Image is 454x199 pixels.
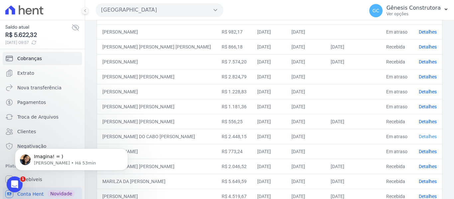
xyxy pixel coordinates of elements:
[286,54,325,69] td: [DATE]
[286,174,325,189] td: [DATE]
[381,99,413,114] td: Em atraso
[252,39,286,54] td: [DATE]
[325,159,381,174] td: [DATE]
[3,140,82,153] a: Negativação
[286,84,325,99] td: [DATE]
[216,144,252,159] td: R$ 773,24
[5,135,138,181] iframe: Intercom notifications mensagem
[17,191,44,197] span: Conta Hent
[3,66,82,80] a: Extrato
[381,84,413,99] td: Em atraso
[252,174,286,189] td: [DATE]
[381,39,413,54] td: Recebida
[252,159,286,174] td: [DATE]
[216,159,252,174] td: R$ 2.046,52
[17,84,61,91] span: Nova transferência
[216,174,252,189] td: R$ 5.649,59
[325,174,381,189] td: [DATE]
[96,3,223,17] button: [GEOGRAPHIC_DATA]
[3,125,82,138] a: Clientes
[381,144,413,159] td: Em atraso
[325,114,381,129] td: [DATE]
[216,99,252,114] td: R$ 1.181,36
[372,8,379,13] span: GC
[5,40,71,46] span: [DATE] 09:57
[387,5,441,11] p: Gênesis Construtora
[97,174,216,189] td: MARILZA DA [PERSON_NAME]
[419,29,437,35] a: Detalhes
[419,104,437,109] a: Detalhes
[97,54,216,69] td: [PERSON_NAME]
[286,69,325,84] td: [DATE]
[325,54,381,69] td: [DATE]
[216,114,252,129] td: R$ 556,25
[419,89,437,94] a: Detalhes
[364,1,454,20] button: GC Gênesis Construtora Ver opções
[419,194,437,199] a: Detalhes
[286,99,325,114] td: [DATE]
[419,74,437,79] a: Detalhes
[286,39,325,54] td: [DATE]
[97,129,216,144] td: [PERSON_NAME] DO CABO [PERSON_NAME]
[286,129,325,144] td: [DATE]
[97,144,216,159] td: [PERSON_NAME]
[216,24,252,39] td: R$ 982,17
[216,39,252,54] td: R$ 866,18
[286,114,325,129] td: [DATE]
[17,99,46,106] span: Pagamentos
[252,54,286,69] td: [DATE]
[97,99,216,114] td: [PERSON_NAME] [PERSON_NAME]
[3,81,82,94] a: Nova transferência
[419,149,437,154] a: Detalhes
[97,69,216,84] td: [PERSON_NAME] [PERSON_NAME]
[381,129,413,144] td: Em atraso
[20,176,26,182] span: 1
[216,54,252,69] td: R$ 7.574,20
[252,69,286,84] td: [DATE]
[286,24,325,39] td: [DATE]
[97,24,216,39] td: [PERSON_NAME]
[381,24,413,39] td: Em atraso
[5,31,71,40] span: R$ 5.622,32
[5,24,71,31] span: Saldo atual
[3,52,82,65] a: Cobranças
[286,159,325,174] td: [DATE]
[216,84,252,99] td: R$ 1.228,83
[381,69,413,84] td: Em atraso
[419,164,437,169] a: Detalhes
[17,55,42,62] span: Cobranças
[97,114,216,129] td: [PERSON_NAME] [PERSON_NAME]
[252,99,286,114] td: [DATE]
[419,119,437,124] a: Detalhes
[97,39,216,54] td: [PERSON_NAME] [PERSON_NAME] [PERSON_NAME]
[97,159,216,174] td: [PERSON_NAME] [PERSON_NAME]
[17,114,58,120] span: Troca de Arquivos
[3,96,82,109] a: Pagamentos
[216,129,252,144] td: R$ 2.448,15
[381,159,413,174] td: Recebida
[381,114,413,129] td: Recebida
[419,44,437,50] a: Detalhes
[17,128,36,135] span: Clientes
[252,144,286,159] td: [DATE]
[419,179,437,184] a: Detalhes
[252,114,286,129] td: [DATE]
[381,174,413,189] td: Recebida
[3,173,82,186] a: Recebíveis
[419,134,437,139] a: Detalhes
[387,11,441,17] p: Ver opções
[286,144,325,159] td: [DATE]
[48,190,75,197] span: Novidade
[252,84,286,99] td: [DATE]
[419,59,437,64] a: Detalhes
[381,54,413,69] td: Recebida
[7,176,23,192] iframe: Intercom live chat
[17,70,34,76] span: Extrato
[216,69,252,84] td: R$ 2.824,79
[252,129,286,144] td: [DATE]
[325,39,381,54] td: [DATE]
